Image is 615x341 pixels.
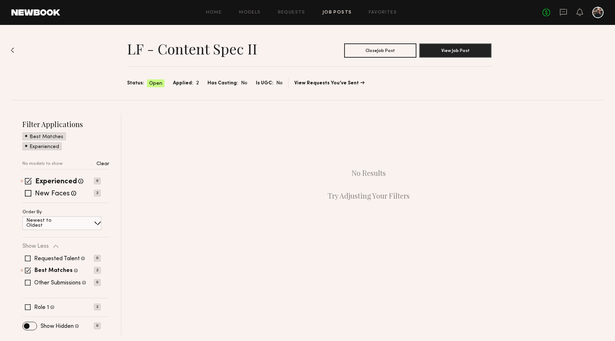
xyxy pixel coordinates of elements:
[22,210,42,215] p: Order By
[419,43,492,58] button: View Job Post
[127,79,144,87] span: Status:
[26,218,69,228] p: Newest to Oldest
[256,79,273,87] span: Is UGC:
[127,40,257,58] h1: LF - Content Spec II
[196,79,199,87] span: 2
[94,255,101,262] p: 0
[41,324,74,329] label: Show Hidden
[207,79,238,87] span: Has Casting:
[22,119,109,129] h2: Filter Applications
[344,43,416,58] button: CloseJob Post
[294,81,364,86] a: View Requests You’ve Sent
[94,322,101,329] p: 0
[34,305,49,310] label: Role 1
[34,256,80,262] label: Requested Talent
[94,190,101,196] p: 2
[30,135,63,140] p: Best Matches
[35,268,73,274] label: Best Matches
[149,80,162,87] span: Open
[278,10,305,15] a: Requests
[22,243,49,249] p: Show Less
[173,79,193,87] span: Applied:
[322,10,352,15] a: Job Posts
[328,192,410,200] p: Try Adjusting Your Filters
[30,145,59,149] p: Experienced
[96,162,109,167] p: Clear
[94,304,101,310] p: 2
[94,178,101,184] p: 0
[35,190,70,198] label: New Faces
[241,79,247,87] span: No
[94,279,101,286] p: 0
[352,169,386,177] p: No Results
[239,10,261,15] a: Models
[276,79,283,87] span: No
[206,10,222,15] a: Home
[34,280,81,286] label: Other Submissions
[22,162,63,166] p: No models to show
[11,47,14,53] img: Back to previous page
[94,267,101,274] p: 2
[35,178,77,185] label: Experienced
[369,10,397,15] a: Favorites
